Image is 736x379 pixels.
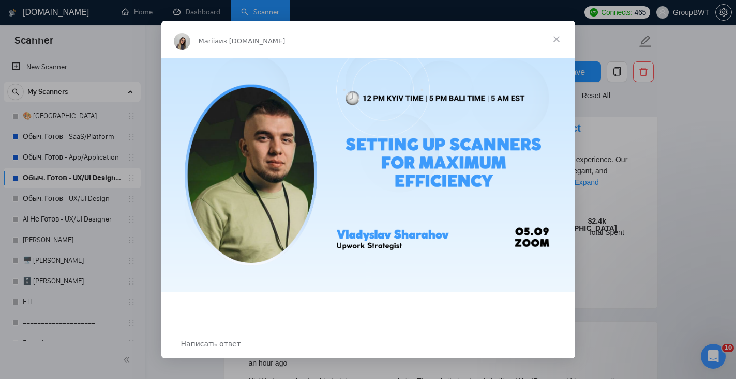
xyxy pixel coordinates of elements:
[199,37,219,45] span: Mariia
[174,33,190,50] img: Profile image for Mariia
[538,21,575,58] span: Закрыть
[161,329,575,358] div: Открыть разговор и ответить
[224,309,512,346] div: 🎤 we’re hosting another exclusive session with :
[181,337,241,351] span: Написать ответ
[219,37,285,45] span: из [DOMAIN_NAME]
